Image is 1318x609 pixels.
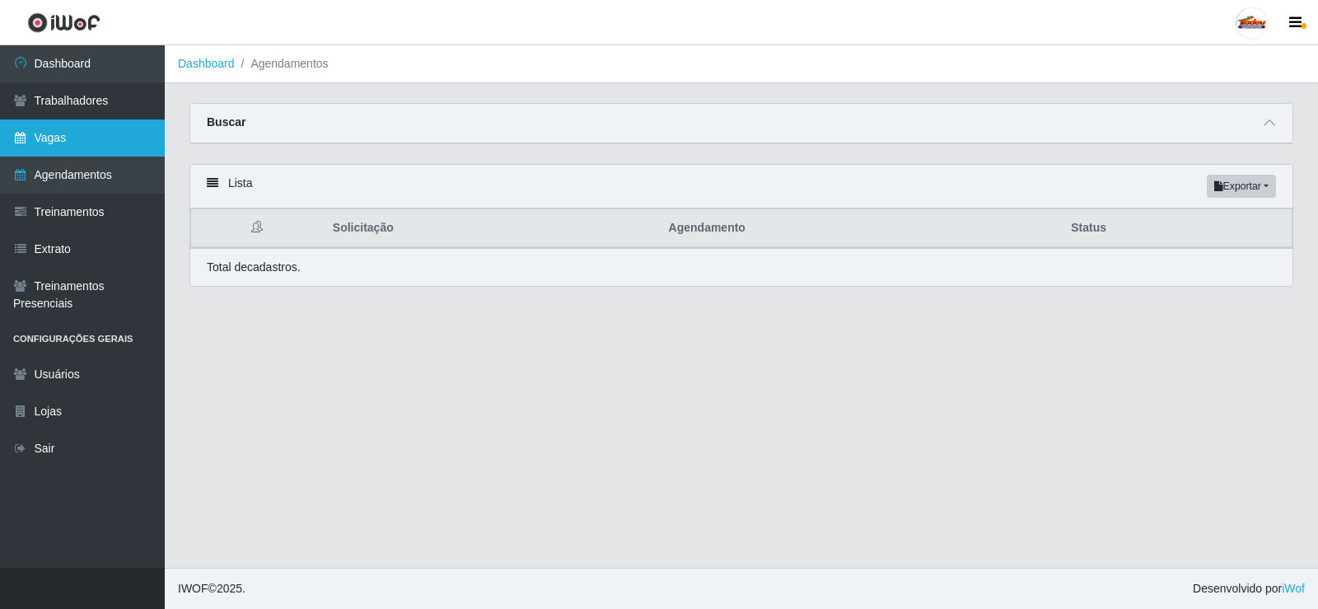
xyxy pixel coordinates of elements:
th: Solicitação [323,209,659,248]
div: Lista [190,165,1292,208]
span: Desenvolvido por [1193,580,1305,597]
th: Status [1061,209,1292,248]
th: Agendamento [659,209,1062,248]
span: IWOF [178,582,208,595]
span: © 2025 . [178,580,245,597]
nav: breadcrumb [165,45,1318,83]
a: iWof [1282,582,1305,595]
button: Exportar [1207,175,1276,198]
strong: Buscar [207,115,245,129]
li: Agendamentos [235,55,329,73]
img: CoreUI Logo [27,12,100,33]
p: Total de cadastros. [207,259,301,276]
a: Dashboard [178,57,235,70]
